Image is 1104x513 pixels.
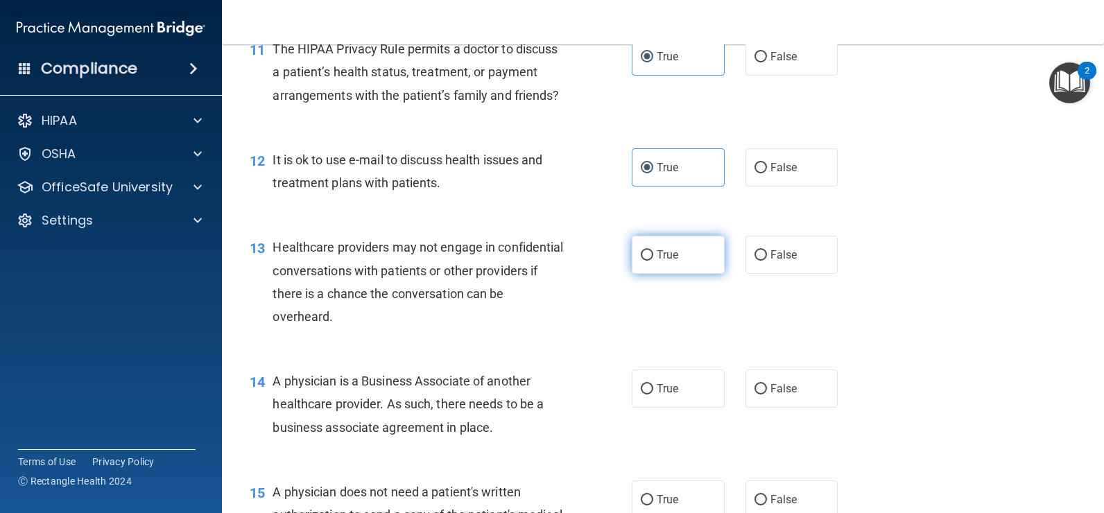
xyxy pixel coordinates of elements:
span: True [657,50,678,63]
span: 11 [250,42,265,58]
span: False [770,382,797,395]
a: Terms of Use [18,455,76,469]
span: Ⓒ Rectangle Health 2024 [18,474,132,488]
img: PMB logo [17,15,205,42]
input: False [754,384,767,394]
a: Settings [17,212,202,229]
p: OfficeSafe University [42,179,173,195]
input: True [641,163,653,173]
input: True [641,250,653,261]
input: False [754,495,767,505]
div: 2 [1085,71,1089,89]
span: Healthcare providers may not engage in confidential conversations with patients or other provider... [273,240,563,324]
span: It is ok to use e-mail to discuss health issues and treatment plans with patients. [273,153,542,190]
span: The HIPAA Privacy Rule permits a doctor to discuss a patient’s health status, treatment, or payme... [273,42,559,102]
span: True [657,248,678,261]
span: True [657,161,678,174]
input: False [754,250,767,261]
p: OSHA [42,146,76,162]
input: True [641,495,653,505]
a: OfficeSafe University [17,179,202,195]
span: False [770,248,797,261]
span: True [657,382,678,395]
span: 15 [250,485,265,501]
h4: Compliance [41,59,137,78]
a: Privacy Policy [92,455,155,469]
span: True [657,493,678,506]
p: HIPAA [42,112,77,129]
span: 13 [250,240,265,256]
span: False [770,493,797,506]
a: HIPAA [17,112,202,129]
span: False [770,50,797,63]
span: False [770,161,797,174]
span: A physician is a Business Associate of another healthcare provider. As such, there needs to be a ... [273,374,544,434]
input: False [754,52,767,62]
p: Settings [42,212,93,229]
input: False [754,163,767,173]
input: True [641,52,653,62]
button: Open Resource Center, 2 new notifications [1049,62,1090,103]
a: OSHA [17,146,202,162]
span: 12 [250,153,265,169]
span: 14 [250,374,265,390]
input: True [641,384,653,394]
